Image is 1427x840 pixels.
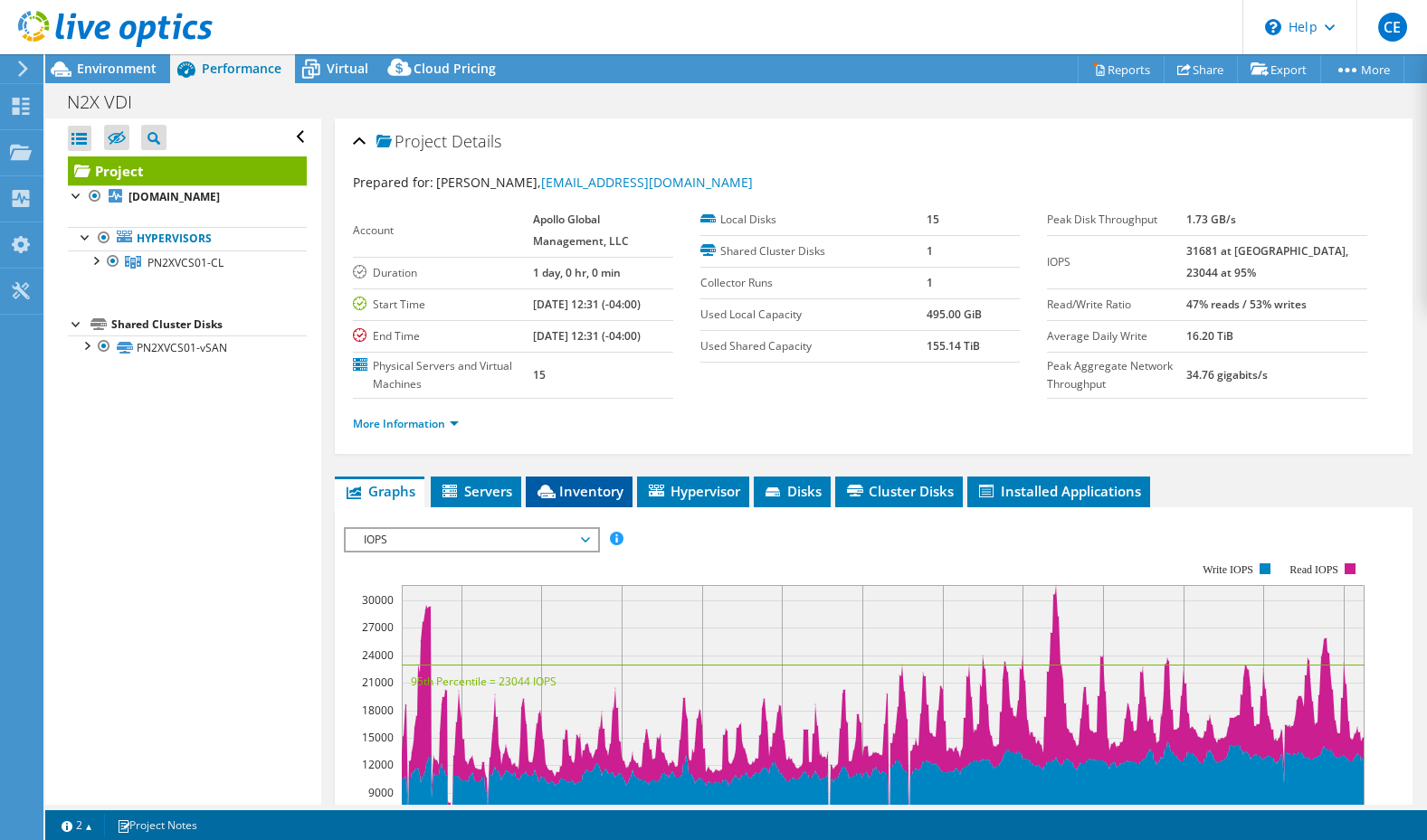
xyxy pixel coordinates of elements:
[1164,55,1238,83] a: Share
[700,337,927,355] label: Used Shared Capacity
[111,314,307,335] div: Shared Cluster Disks
[77,60,157,77] span: Environment
[533,297,641,312] b: [DATE] 12:31 (-04:00)
[202,60,281,77] span: Performance
[646,482,740,500] span: Hypervisor
[1047,327,1186,345] label: Average Daily Write
[533,265,621,280] b: 1 day, 0 hr, 0 min
[700,306,927,324] label: Used Local Capacity
[1047,253,1186,271] label: IOPS
[362,619,394,635] text: 27000
[927,275,933,290] b: 1
[362,647,394,663] text: 24000
[344,482,415,500] span: Graphs
[1290,563,1339,576] text: Read IOPS
[49,814,105,836] a: 2
[700,274,927,292] label: Collector Runs
[844,482,954,500] span: Cluster Disks
[1078,55,1165,83] a: Reports
[147,255,224,270] span: PN2XVCS01-CL
[104,814,210,836] a: Project Notes
[353,264,533,282] label: Duration
[1186,297,1307,312] b: 47% reads / 53% writes
[376,133,447,151] span: Project
[411,674,557,689] text: 95th Percentile = 23044 IOPS
[68,335,307,359] a: PN2XVCS01-vSAN
[700,211,927,229] label: Local Disks
[1186,367,1268,382] b: 34.76 gigabits/s
[541,174,753,191] a: [EMAIL_ADDRESS][DOMAIN_NAME]
[353,327,533,345] label: End Time
[414,60,496,77] span: Cloud Pricing
[1047,296,1186,314] label: Read/Write Ratio
[1186,212,1236,227] b: 1.73 GB/s
[1237,55,1321,83] a: Export
[128,189,220,204] b: [DOMAIN_NAME]
[68,250,307,274] a: PN2XVCS01-CL
[362,730,394,745] text: 15000
[68,156,307,185] a: Project
[327,60,368,77] span: Virtual
[1203,563,1254,576] text: Write IOPS
[533,367,546,382] b: 15
[927,243,933,259] b: 1
[927,307,982,322] b: 495.00 GiB
[700,242,927,260] label: Shared Cluster Disks
[362,675,394,690] text: 21000
[452,130,501,152] span: Details
[362,592,394,608] text: 30000
[1320,55,1404,83] a: More
[368,785,394,800] text: 9000
[353,416,459,431] a: More Information
[533,328,641,344] b: [DATE] 12:31 (-04:00)
[59,92,160,112] h1: N2X VDI
[353,174,433,191] label: Prepared for:
[1186,328,1233,344] b: 16.20 TiB
[535,482,623,500] span: Inventory
[763,482,822,500] span: Disks
[1186,243,1348,280] b: 31681 at [GEOGRAPHIC_DATA], 23044 at 95%
[533,212,629,249] b: Apollo Global Management, LLC
[1265,19,1281,35] svg: \n
[927,338,980,354] b: 155.14 TiB
[68,185,307,209] a: [DOMAIN_NAME]
[353,357,533,393] label: Physical Servers and Virtual Machines
[353,222,533,240] label: Account
[355,529,587,551] span: IOPS
[1378,13,1407,42] span: CE
[976,482,1141,500] span: Installed Applications
[353,296,533,314] label: Start Time
[436,174,753,191] span: [PERSON_NAME],
[362,703,394,718] text: 18000
[927,212,939,227] b: 15
[1047,357,1186,393] label: Peak Aggregate Network Throughput
[68,227,307,250] a: Hypervisors
[440,482,512,500] span: Servers
[362,757,394,772] text: 12000
[1047,211,1186,229] label: Peak Disk Throughput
